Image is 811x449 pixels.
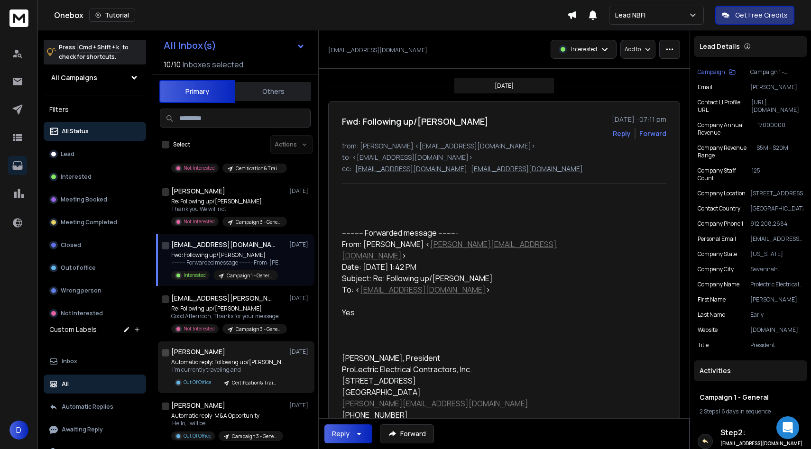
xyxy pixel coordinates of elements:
h6: Step 2 : [720,427,803,438]
p: Company State [698,250,737,258]
p: Lead [61,150,74,158]
button: Closed [44,236,146,255]
h1: All Campaigns [51,73,97,82]
div: ---------- Forwarded message --------- [342,227,619,238]
h1: Campaign 1 - General [700,393,802,402]
p: [EMAIL_ADDRESS][DOMAIN_NAME] [355,164,467,174]
a: [PERSON_NAME][EMAIL_ADDRESS][DOMAIN_NAME] [342,239,557,261]
button: Meeting Booked [44,190,146,209]
h1: [PERSON_NAME] [171,401,225,410]
p: Certification & Training [232,379,277,386]
p: Campaign [698,68,725,76]
p: Email [698,83,712,91]
p: Closed [61,241,81,249]
button: All Campaigns [44,68,146,87]
button: Campaign [698,68,736,76]
p: Press to check for shortcuts. [59,43,129,62]
button: Not Interested [44,304,146,323]
h1: [EMAIL_ADDRESS][PERSON_NAME][DOMAIN_NAME] +1 [171,293,276,303]
p: Fwd: Following up/[PERSON_NAME] [171,251,285,259]
p: Early [750,311,803,319]
p: Automatic Replies [62,403,113,411]
button: Inbox [44,352,146,371]
h3: Filters [44,103,146,116]
p: [DATE] [289,294,311,302]
p: Company Staff Count [698,167,752,182]
a: [PERSON_NAME][EMAIL_ADDRESS][DOMAIN_NAME] [342,398,528,409]
p: [URL][DOMAIN_NAME][PERSON_NAME] [751,99,803,114]
p: Automatic reply: Following up/[PERSON_NAME] [171,358,285,366]
p: President [750,341,803,349]
button: Primary [159,80,235,103]
p: Lead NBFI [615,10,649,20]
p: Not Interested [184,218,215,225]
div: Yes [342,307,619,318]
p: Lead Details [700,42,740,51]
p: Thank you We will not [171,205,285,213]
div: [PERSON_NAME], President [342,352,619,364]
button: Lead [44,145,146,164]
span: 10 / 10 [164,59,181,70]
p: Campaign 1 - General [227,272,272,279]
p: website [698,326,718,334]
p: Out Of Office [184,379,211,386]
p: Inbox [62,357,77,365]
p: Contact Country [698,205,740,212]
p: [EMAIL_ADDRESS][DOMAIN_NAME] [328,46,427,54]
p: [DOMAIN_NAME] [750,326,803,334]
p: [DATE] [289,187,311,195]
p: Interested [61,173,92,181]
h3: Custom Labels [49,325,97,334]
p: Wrong person [61,287,101,294]
p: All Status [62,128,89,135]
button: Reply [324,424,372,443]
p: Company Revenue Range [698,144,756,159]
p: [EMAIL_ADDRESS][DOMAIN_NAME] [471,164,583,174]
button: Meeting Completed [44,213,146,232]
div: Date: [DATE] 1:42 PM [342,261,619,273]
button: Automatic Replies [44,397,146,416]
p: Meeting Completed [61,219,117,226]
p: [DATE] [495,82,514,90]
p: Campaign 3 - General [236,326,281,333]
div: Open Intercom Messenger [776,416,799,439]
p: Certification & Training [236,165,281,172]
span: Cmd + Shift + k [77,42,120,53]
button: Wrong person [44,281,146,300]
p: to: <[EMAIL_ADDRESS][DOMAIN_NAME]> [342,153,666,162]
p: [DATE] : 07:11 pm [612,115,666,124]
p: Not Interested [61,310,103,317]
span: 2 Steps [700,407,718,415]
button: Others [235,81,311,102]
p: [DATE] [289,241,311,248]
p: Get Free Credits [735,10,788,20]
p: All [62,380,69,388]
button: Interested [44,167,146,186]
p: Prolectric Electrical Contractors Inc. [750,281,803,288]
p: Re: Following up/[PERSON_NAME] [171,305,285,312]
p: Awaiting Reply [62,426,103,433]
h6: [EMAIL_ADDRESS][DOMAIN_NAME] [720,440,803,447]
h1: [PERSON_NAME] [171,347,225,357]
button: Reply [613,129,631,138]
p: [GEOGRAPHIC_DATA] [750,205,803,212]
div: [PHONE_NUMBER] [342,409,619,421]
div: | [700,408,802,415]
p: Not Interested [184,165,215,172]
p: Campaign 3 - General [232,433,277,440]
div: Reply [332,429,350,439]
p: Interested [184,272,206,279]
a: [EMAIL_ADDRESS][DOMAIN_NAME] [360,284,486,295]
p: Company Phone 1 [698,220,743,228]
button: Out of office [44,258,146,277]
button: All Inbox(s) [156,36,313,55]
button: Tutorial [89,9,135,22]
p: title [698,341,709,349]
button: Awaiting Reply [44,420,146,439]
button: D [9,421,28,440]
p: Company Name [698,281,739,288]
p: First Name [698,296,726,303]
p: Contact LI Profile URL [698,99,751,114]
p: Personal Email [698,235,736,243]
